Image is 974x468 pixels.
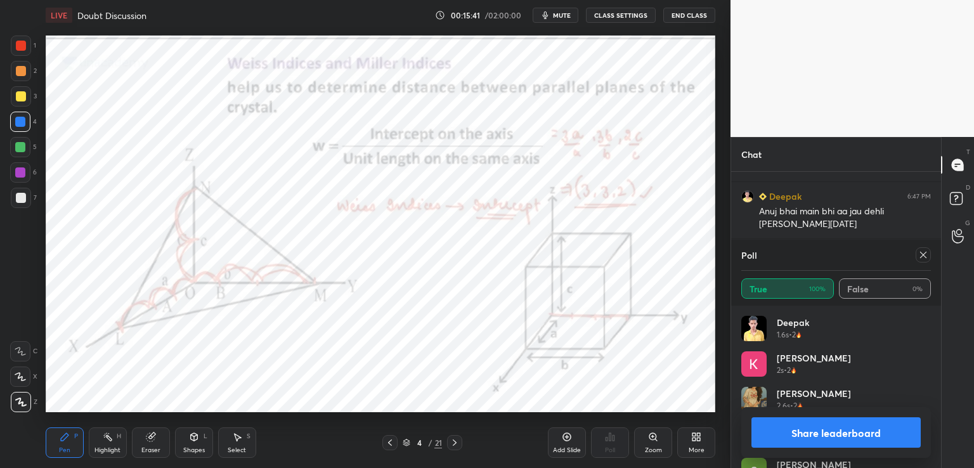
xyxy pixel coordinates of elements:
[767,190,802,203] h6: Deepak
[586,8,656,23] button: CLASS SETTINGS
[759,218,931,231] div: [PERSON_NAME][DATE]
[741,351,767,377] img: 3592ca9a3b2a4ab8b80e0a04714e580c.56488938_3
[777,400,790,412] h5: 2.6s
[741,316,767,341] img: d40200293e2242c98b46295ca579e90b.jpg
[434,437,442,448] div: 21
[731,138,772,171] p: Chat
[204,433,207,439] div: L
[741,249,757,262] h4: Poll
[553,447,581,453] div: Add Slide
[793,400,797,412] h5: 2
[11,86,37,107] div: 3
[777,316,809,329] h4: Deepak
[11,36,36,56] div: 1
[784,365,787,376] h5: •
[797,403,803,409] img: streak-poll-icon.44701ccd.svg
[777,365,784,376] h5: 2s
[741,190,754,203] img: d40200293e2242c98b46295ca579e90b.jpg
[965,218,970,228] p: G
[428,439,432,446] div: /
[247,433,250,439] div: S
[966,183,970,192] p: D
[117,433,121,439] div: H
[10,137,37,157] div: 5
[46,8,72,23] div: LIVE
[10,341,37,361] div: C
[11,188,37,208] div: 7
[10,112,37,132] div: 4
[11,61,37,81] div: 2
[777,351,851,365] h4: [PERSON_NAME]
[777,329,789,341] h5: 1.6s
[790,400,793,412] h5: •
[11,392,37,412] div: Z
[141,447,160,453] div: Eraser
[777,387,851,400] h4: [PERSON_NAME]
[10,162,37,183] div: 6
[751,417,921,448] button: Share leaderboard
[759,193,767,200] img: Learner_Badge_beginner_1_8b307cf2a0.svg
[533,8,578,23] button: mute
[413,439,425,446] div: 4
[966,147,970,157] p: T
[74,433,78,439] div: P
[183,447,205,453] div: Shapes
[796,332,802,338] img: streak-poll-icon.44701ccd.svg
[907,193,931,200] div: 6:47 PM
[663,8,715,23] button: End Class
[731,172,941,346] div: grid
[787,365,791,376] h5: 2
[10,367,37,387] div: X
[59,447,70,453] div: Pen
[789,329,792,341] h5: •
[791,367,796,374] img: streak-poll-icon.44701ccd.svg
[553,11,571,20] span: mute
[741,387,767,412] img: 3ba5f3331d8f441b9759f01e6fcbb600.jpg
[77,10,146,22] h4: Doubt Discussion
[741,316,931,468] div: grid
[645,447,662,453] div: Zoom
[759,205,931,218] div: Anuj bhai main bhi aa jau dehli
[94,447,120,453] div: Highlight
[689,447,705,453] div: More
[792,329,796,341] h5: 2
[228,447,246,453] div: Select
